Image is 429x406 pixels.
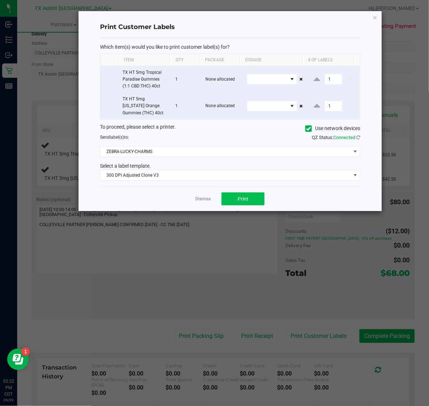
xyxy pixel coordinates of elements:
th: Item [118,54,170,66]
td: None allocated [201,93,243,119]
th: Dosage [239,54,302,66]
span: QZ Status: [312,135,360,140]
iframe: Resource center unread badge [21,348,30,356]
span: 300 DPI Adjusted Clone V3 [100,170,351,180]
span: Print [238,196,248,202]
span: label(s) [110,135,124,140]
td: 1 [171,66,201,93]
td: TX HT 5mg [US_STATE] Orange Gummies (THC) 40ct [118,93,171,119]
div: Select a label template. [95,162,366,170]
td: 1 [171,93,201,119]
h4: Print Customer Labels [100,23,360,32]
label: Use network devices [305,125,360,132]
th: # of labels [302,54,354,66]
div: To proceed, please select a printer. [95,123,366,134]
th: Package [199,54,239,66]
a: Dismiss [195,196,211,202]
td: TX HT 5mg Tropical Paradise Gummies (1:1 CBD:THC) 40ct [118,66,171,93]
span: Send to: [100,135,129,140]
span: Connected [333,135,355,140]
p: Which item(s) would you like to print customer label(s) for? [100,44,360,50]
span: ZEBRA-LUCKY-CHARMS [100,147,351,157]
button: Print [221,192,264,205]
td: None allocated [201,66,243,93]
th: Qty [170,54,199,66]
iframe: Resource center [7,349,29,370]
